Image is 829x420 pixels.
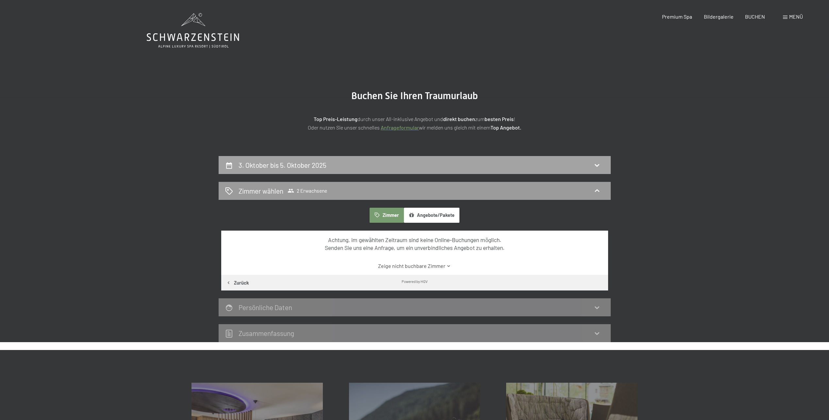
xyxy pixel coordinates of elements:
a: Anfrageformular [381,124,419,131]
button: Angebote/Pakete [404,208,459,223]
span: 2 Erwachsene [288,187,327,194]
h2: Persönliche Daten [239,303,292,311]
strong: direkt buchen [443,116,475,122]
button: Zimmer [370,208,404,223]
p: durch unser All-inklusive Angebot und zum ! Oder nutzen Sie unser schnelles wir melden uns gleich... [251,115,578,131]
strong: besten Preis [485,116,514,122]
h2: 3. Oktober bis 5. Oktober 2025 [239,161,326,169]
div: Achtung, im gewählten Zeitraum sind keine Online-Buchungen möglich. Senden Sie uns eine Anfrage, ... [233,236,596,252]
strong: Top Angebot. [490,124,521,131]
h2: Zimmer wählen [239,186,283,196]
strong: Top Preis-Leistung [314,116,357,122]
div: Powered by HGV [402,279,428,284]
a: Premium Spa [662,13,692,20]
a: Zeige nicht buchbare Zimmer [233,262,596,270]
h2: Zusammen­fassung [239,329,294,337]
a: BUCHEN [745,13,765,20]
span: Menü [789,13,803,20]
button: Zurück [221,275,254,290]
span: Buchen Sie Ihren Traumurlaub [351,90,478,101]
a: Bildergalerie [704,13,734,20]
